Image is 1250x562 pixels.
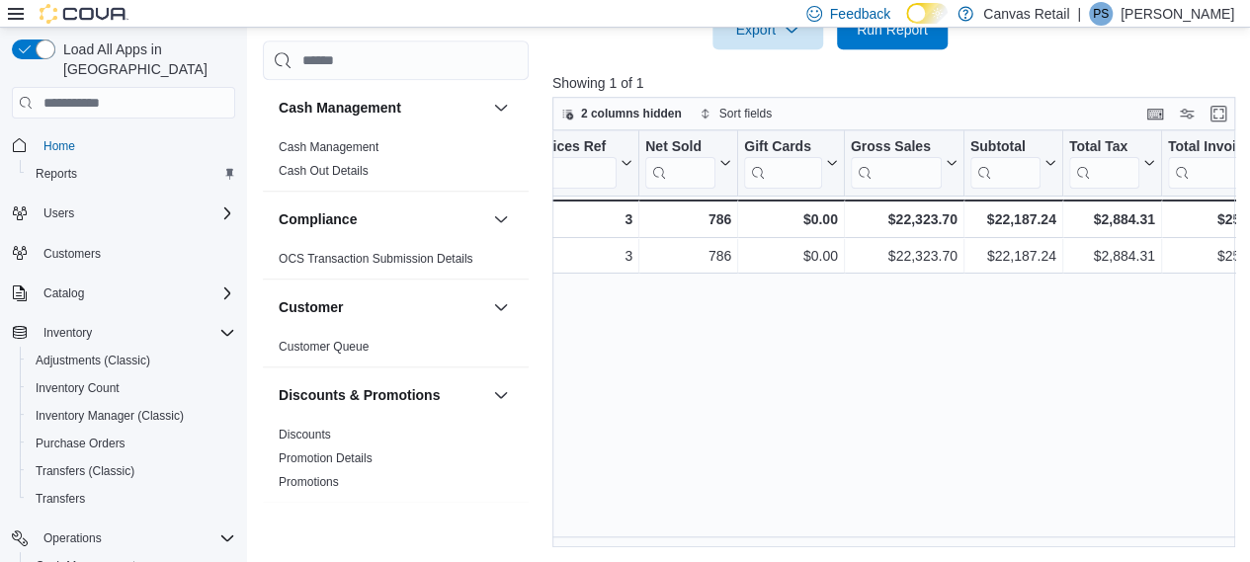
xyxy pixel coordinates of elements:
[279,298,343,318] h3: Customer
[1069,207,1155,231] div: $2,884.31
[279,452,373,466] a: Promotion Details
[4,239,243,268] button: Customers
[36,526,235,550] span: Operations
[724,10,811,49] span: Export
[279,341,369,355] a: Customer Queue
[279,253,473,267] a: OCS Transaction Submission Details
[279,386,485,406] button: Discounts & Promotions
[279,165,369,179] a: Cash Out Details
[20,347,243,374] button: Adjustments (Classic)
[279,476,339,490] a: Promotions
[830,4,890,24] span: Feedback
[36,242,109,266] a: Customers
[263,336,529,367] div: Customer
[279,99,401,119] h3: Cash Management
[36,134,83,158] a: Home
[28,432,235,455] span: Purchase Orders
[279,451,373,467] span: Promotion Details
[28,432,133,455] a: Purchase Orders
[712,10,823,49] button: Export
[20,160,243,188] button: Reports
[43,325,92,341] span: Inventory
[1077,2,1081,26] p: |
[489,97,513,120] button: Cash Management
[36,526,110,550] button: Operations
[279,210,357,230] h3: Compliance
[524,207,631,231] div: 3
[28,459,142,483] a: Transfers (Classic)
[1143,102,1167,125] button: Keyboard shortcuts
[489,296,513,320] button: Customer
[55,40,235,79] span: Load All Apps in [GEOGRAPHIC_DATA]
[279,428,331,443] span: Discounts
[20,457,243,485] button: Transfers (Classic)
[279,164,369,180] span: Cash Out Details
[4,280,243,307] button: Catalog
[279,298,485,318] button: Customer
[20,374,243,402] button: Inventory Count
[36,321,100,345] button: Inventory
[28,162,85,186] a: Reports
[489,384,513,408] button: Discounts & Promotions
[279,99,485,119] button: Cash Management
[28,404,235,428] span: Inventory Manager (Classic)
[28,487,93,511] a: Transfers
[719,106,772,121] span: Sort fields
[489,208,513,232] button: Compliance
[581,106,682,121] span: 2 columns hidden
[36,201,235,225] span: Users
[279,141,378,155] a: Cash Management
[36,380,120,396] span: Inventory Count
[4,319,243,347] button: Inventory
[36,463,134,479] span: Transfers (Classic)
[28,162,235,186] span: Reports
[279,252,473,268] span: OCS Transaction Submission Details
[28,349,158,372] a: Adjustments (Classic)
[279,386,440,406] h3: Discounts & Promotions
[20,402,243,430] button: Inventory Manager (Classic)
[4,130,243,159] button: Home
[43,285,84,301] span: Catalog
[43,138,75,154] span: Home
[1175,102,1199,125] button: Display options
[263,424,529,503] div: Discounts & Promotions
[1093,2,1109,26] span: PS
[36,408,184,424] span: Inventory Manager (Classic)
[1121,2,1234,26] p: [PERSON_NAME]
[1089,2,1113,26] div: Paul Seeram
[906,3,948,24] input: Dark Mode
[906,24,907,25] span: Dark Mode
[28,376,127,400] a: Inventory Count
[36,241,235,266] span: Customers
[36,281,92,305] button: Catalog
[43,205,74,221] span: Users
[20,485,243,513] button: Transfers
[279,429,331,442] a: Discounts
[4,200,243,227] button: Users
[983,2,1069,26] p: Canvas Retail
[263,248,529,280] div: Compliance
[36,436,125,451] span: Purchase Orders
[36,491,85,507] span: Transfers
[263,136,529,192] div: Cash Management
[552,73,1242,93] p: Showing 1 of 1
[36,166,77,182] span: Reports
[28,349,235,372] span: Adjustments (Classic)
[36,132,235,157] span: Home
[553,102,690,125] button: 2 columns hidden
[744,207,838,231] div: $0.00
[851,207,958,231] div: $22,323.70
[1207,102,1230,125] button: Enter fullscreen
[279,340,369,356] span: Customer Queue
[28,376,235,400] span: Inventory Count
[279,210,485,230] button: Compliance
[40,4,128,24] img: Cova
[43,246,101,262] span: Customers
[4,524,243,552] button: Operations
[36,281,235,305] span: Catalog
[43,530,102,546] span: Operations
[28,404,192,428] a: Inventory Manager (Classic)
[36,353,150,368] span: Adjustments (Classic)
[970,207,1056,231] div: $22,187.24
[28,487,235,511] span: Transfers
